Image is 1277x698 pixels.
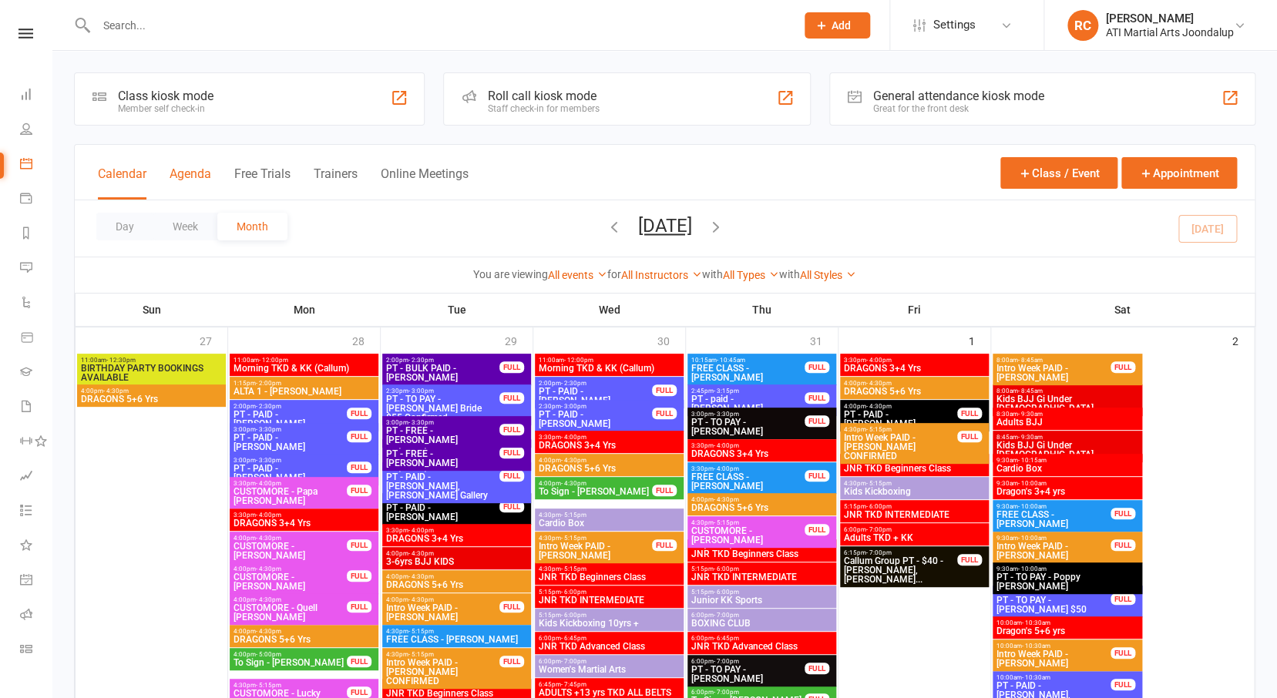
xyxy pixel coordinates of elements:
span: JNR TKD Beginners Class [691,549,833,559]
span: DRAGONS 3+4 Yrs [843,364,986,373]
span: DRAGONS 3+4 Yrs [538,441,681,450]
span: PT - TO PAY - Poppy [PERSON_NAME] [996,572,1139,591]
span: - 4:00pm [256,480,281,487]
strong: for [607,268,621,280]
div: FULL [805,663,829,674]
span: - 7:00pm [714,612,739,619]
span: JNR TKD INTERMEDIATE [691,572,833,582]
span: - 10:15am [1018,457,1047,464]
span: Cardio Box [996,464,1139,473]
div: 1 [969,327,990,353]
span: - 4:30pm [408,596,434,603]
span: PT - paid - [PERSON_NAME] [691,394,805,413]
span: PT - PAID - [PERSON_NAME] [538,410,653,428]
span: Kids BJJ Gi Under [DEMOGRAPHIC_DATA] [996,394,1139,413]
div: Staff check-in for members [487,103,599,114]
span: - 12:00pm [564,357,593,364]
span: 5:15pm [843,503,986,510]
span: Intro Week PAID - [PERSON_NAME] CONFIRMED [843,433,958,461]
div: FULL [805,361,829,373]
span: - 6:00pm [561,612,586,619]
div: ATI Martial Arts Joondalup [1106,25,1234,39]
span: 4:00pm [538,457,681,464]
span: DRAGONS 5+6 Yrs [385,580,528,589]
div: 30 [657,327,685,353]
span: Settings [933,8,976,42]
span: 8:45am [996,434,1139,441]
span: DRAGONS 5+6 Yrs [691,503,833,512]
button: Month [217,213,287,240]
span: - 4:30pm [103,388,129,394]
div: Great for the front desk [873,103,1044,114]
span: JNR TKD Advanced Class [538,642,681,651]
span: - 9:30am [1018,411,1043,418]
span: 4:00pm [80,388,223,394]
div: FULL [499,424,524,435]
span: Junior KK Sports [691,596,833,605]
div: FULL [347,431,371,442]
span: CUSTOMORE - [PERSON_NAME] [233,542,348,560]
span: - 4:30pm [256,596,281,603]
span: 3:00pm [233,457,348,464]
span: FREE CLASS - [PERSON_NAME] [996,510,1111,529]
span: Add [832,19,851,32]
span: - 5:15pm [561,535,586,542]
span: DRAGONS 5+6 Yrs [80,394,223,404]
span: Dragon's 5+6 yrs [996,626,1139,636]
span: 3:00pm [385,419,500,426]
span: - 4:30pm [256,535,281,542]
span: Morning TKD & KK (Callum) [233,364,375,373]
div: 27 [200,327,227,353]
span: Intro Week PAID - [PERSON_NAME] CONFIRMED [385,658,500,686]
span: - 3:30pm [256,426,281,433]
span: - 7:00pm [866,549,892,556]
div: FULL [499,470,524,482]
span: 2:00pm [538,380,653,387]
span: FREE CLASS - [PERSON_NAME] [385,635,528,644]
div: FULL [957,554,982,565]
span: 4:00pm [233,651,348,658]
span: 9:30am [996,503,1111,510]
span: Kids Kickboxing [843,487,986,496]
span: PT - PAID - [PERSON_NAME] [385,503,500,522]
div: FULL [1111,647,1135,659]
span: CUSTOMORE - [PERSON_NAME] [233,572,348,591]
span: 4:30pm [538,565,681,572]
span: - 12:00pm [259,357,288,364]
span: 4:00pm [538,480,653,487]
span: 11:00am [233,357,375,364]
span: Cardio Box [538,518,681,528]
span: 9:30am [996,535,1111,542]
div: FULL [652,539,677,551]
span: 8:00am [996,388,1139,394]
a: Roll call kiosk mode [20,599,52,633]
span: - 4:30pm [866,403,892,410]
span: - 12:30pm [106,357,136,364]
span: - 6:00pm [866,503,892,510]
a: All Types [723,269,779,281]
span: 1:15pm [233,380,375,387]
div: FULL [499,601,524,612]
span: PT - TO PAY - [PERSON_NAME] Bride $55 Confirmed [385,394,500,422]
span: DRAGONS 5+6 Yrs [843,387,986,396]
th: Sun [76,294,228,326]
input: Search... [92,15,785,36]
strong: with [779,268,800,280]
span: PT - PAID - [PERSON_NAME] [538,387,653,405]
span: - 10:30am [1022,674,1050,681]
span: - 4:30pm [561,480,586,487]
span: - 10:00am [1018,565,1047,572]
span: 2:30pm [385,388,500,394]
div: General attendance kiosk mode [873,89,1044,103]
div: FULL [347,485,371,496]
a: Calendar [20,148,52,183]
span: - 3:30pm [714,411,739,418]
span: - 6:45pm [714,635,739,642]
span: - 3:00pm [561,403,586,410]
span: To Sign - [PERSON_NAME] [538,487,653,496]
span: 4:30pm [538,535,653,542]
button: Free Trials [234,166,291,200]
span: PT - TO PAY - [PERSON_NAME] [691,418,805,436]
div: 28 [352,327,380,353]
span: 4:00pm [691,496,833,503]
